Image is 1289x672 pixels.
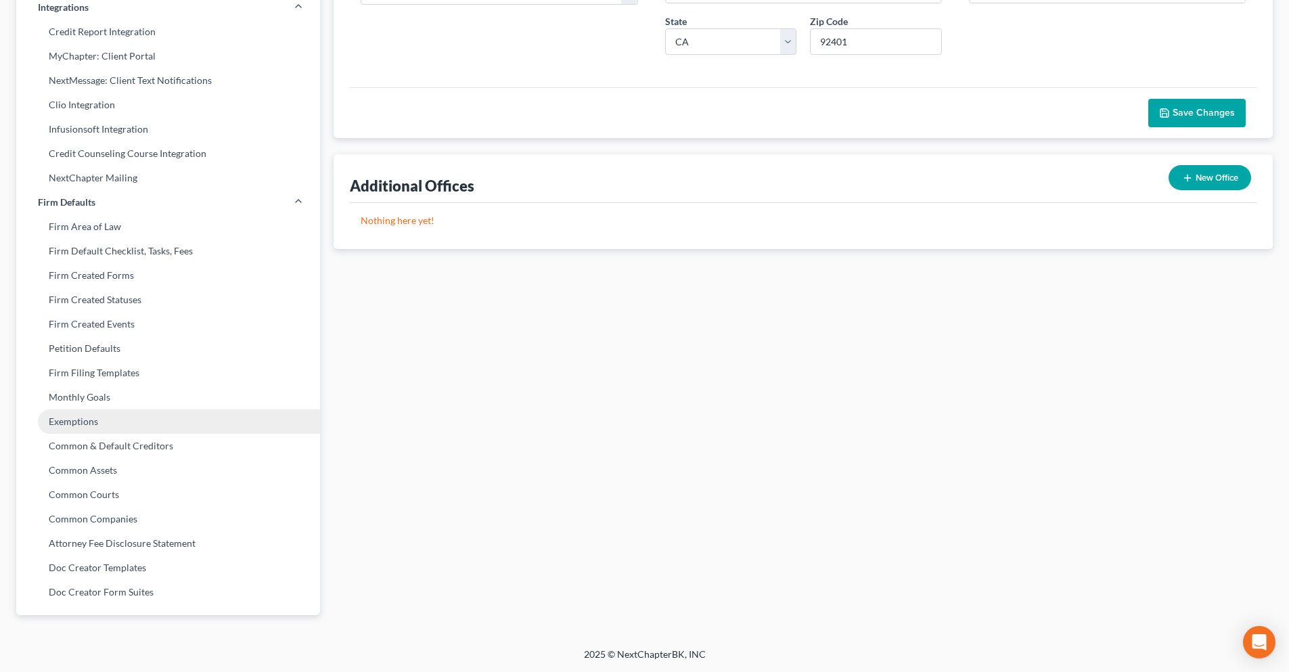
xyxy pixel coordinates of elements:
div: Open Intercom Messenger [1243,626,1275,658]
a: MyChapter: Client Portal [16,44,320,68]
a: Firm Created Forms [16,263,320,288]
a: Credit Report Integration [16,20,320,44]
div: 2025 © NextChapterBK, INC [259,648,1031,672]
div: Additional Offices [350,176,474,196]
a: Common Companies [16,507,320,531]
a: Credit Counseling Course Integration [16,141,320,166]
span: Firm Defaults [38,196,95,209]
a: Firm Filing Templates [16,361,320,385]
p: Nothing here yet! [361,214,1246,227]
label: Zip Code [810,14,848,28]
a: Firm Default Checklist, Tasks, Fees [16,239,320,263]
a: Firm Defaults [16,190,320,215]
a: Clio Integration [16,93,320,117]
a: Common Assets [16,458,320,483]
label: State [665,14,687,28]
a: Common Courts [16,483,320,507]
a: Doc Creator Templates [16,556,320,580]
a: Common & Default Creditors [16,434,320,458]
a: Firm Created Statuses [16,288,320,312]
a: Infusionsoft Integration [16,117,320,141]
a: Firm Created Events [16,312,320,336]
a: Doc Creator Form Suites [16,580,320,604]
a: NextChapter Mailing [16,166,320,190]
span: Integrations [38,1,89,14]
button: Save Changes [1148,99,1246,127]
a: Exemptions [16,409,320,434]
button: New Office [1169,165,1251,190]
a: Monthly Goals [16,385,320,409]
a: NextMessage: Client Text Notifications [16,68,320,93]
a: Firm Area of Law [16,215,320,239]
a: Attorney Fee Disclosure Statement [16,531,320,556]
a: Petition Defaults [16,336,320,361]
input: XXXXX [810,28,942,55]
span: Save Changes [1173,107,1235,118]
